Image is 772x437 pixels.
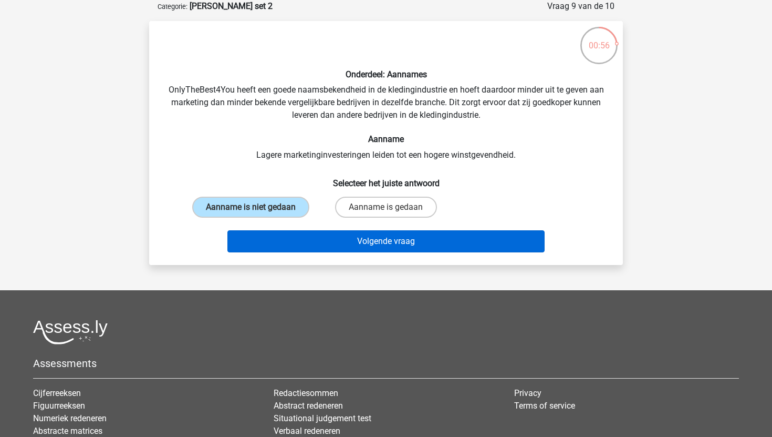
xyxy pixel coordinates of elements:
[33,357,739,370] h5: Assessments
[166,170,606,188] h6: Selecteer het juiste antwoord
[274,413,371,423] a: Situational judgement test
[274,426,340,436] a: Verbaal redeneren
[514,388,541,398] a: Privacy
[33,401,85,411] a: Figuurreeksen
[166,69,606,79] h6: Onderdeel: Aannames
[158,3,187,11] small: Categorie:
[274,388,338,398] a: Redactiesommen
[33,413,107,423] a: Numeriek redeneren
[190,1,273,11] strong: [PERSON_NAME] set 2
[33,388,81,398] a: Cijferreeksen
[192,197,309,218] label: Aanname is niet gedaan
[153,29,619,257] div: OnlyTheBest4You heeft een goede naamsbekendheid in de kledingindustrie en hoeft daardoor minder u...
[335,197,436,218] label: Aanname is gedaan
[166,134,606,144] h6: Aanname
[227,230,545,252] button: Volgende vraag
[33,320,108,344] img: Assessly logo
[274,401,343,411] a: Abstract redeneren
[514,401,575,411] a: Terms of service
[579,26,619,52] div: 00:56
[33,426,102,436] a: Abstracte matrices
